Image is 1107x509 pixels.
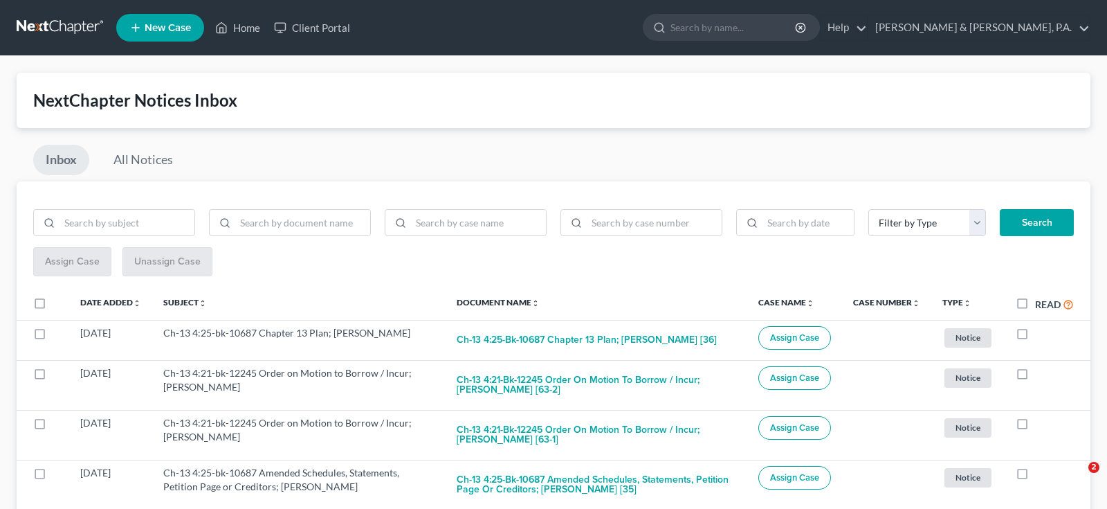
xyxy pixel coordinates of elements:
[758,326,831,350] button: Assign Case
[758,416,831,440] button: Assign Case
[770,373,819,384] span: Assign Case
[69,360,152,410] td: [DATE]
[770,332,819,343] span: Assign Case
[69,320,152,360] td: [DATE]
[235,210,370,236] input: Search by document name
[152,410,446,460] td: Ch-13 4:21-bk-12245 Order on Motion to Borrow / Incur; [PERSON_NAME]
[60,210,194,236] input: Search by subject
[821,15,867,40] a: Help
[963,299,971,307] i: unfold_more
[912,299,920,307] i: unfold_more
[942,297,971,307] a: Typeunfold_more
[145,23,191,33] span: New Case
[267,15,357,40] a: Client Portal
[770,472,819,483] span: Assign Case
[1000,209,1074,237] button: Search
[457,297,540,307] a: Document Nameunfold_more
[806,299,814,307] i: unfold_more
[152,320,446,360] td: Ch-13 4:25-bk-10687 Chapter 13 Plan; [PERSON_NAME]
[758,466,831,490] button: Assign Case
[670,15,797,40] input: Search by name...
[587,210,722,236] input: Search by case number
[762,210,854,236] input: Search by date
[457,466,736,503] button: Ch-13 4:25-bk-10687 Amended Schedules, Statements, Petition Page or Creditors; [PERSON_NAME] [35]
[163,297,207,307] a: Subjectunfold_more
[80,297,141,307] a: Date Addedunfold_more
[33,89,1074,111] div: NextChapter Notices Inbox
[758,297,814,307] a: Case Nameunfold_more
[868,15,1090,40] a: [PERSON_NAME] & [PERSON_NAME], P.A.
[69,410,152,460] td: [DATE]
[1035,297,1061,312] label: Read
[152,360,446,410] td: Ch-13 4:21-bk-12245 Order on Motion to Borrow / Incur; [PERSON_NAME]
[942,366,994,389] a: Notice
[457,366,736,404] button: Ch-13 4:21-bk-12245 Order on Motion to Borrow / Incur; [PERSON_NAME] [63-2]
[944,418,991,437] span: Notice
[1060,462,1093,495] iframe: Intercom live chat
[770,422,819,434] span: Assign Case
[199,299,207,307] i: unfold_more
[1088,462,1099,473] span: 2
[944,328,991,347] span: Notice
[457,326,717,354] button: Ch-13 4:25-bk-10687 Chapter 13 Plan; [PERSON_NAME] [36]
[133,299,141,307] i: unfold_more
[942,326,994,349] a: Notice
[411,210,546,236] input: Search by case name
[531,299,540,307] i: unfold_more
[942,416,994,439] a: Notice
[758,366,831,390] button: Assign Case
[457,416,736,454] button: Ch-13 4:21-bk-12245 Order on Motion to Borrow / Incur; [PERSON_NAME] [63-1]
[853,297,920,307] a: Case Numberunfold_more
[33,145,89,175] a: Inbox
[101,145,185,175] a: All Notices
[944,368,991,387] span: Notice
[942,466,994,489] a: Notice
[944,468,991,487] span: Notice
[208,15,267,40] a: Home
